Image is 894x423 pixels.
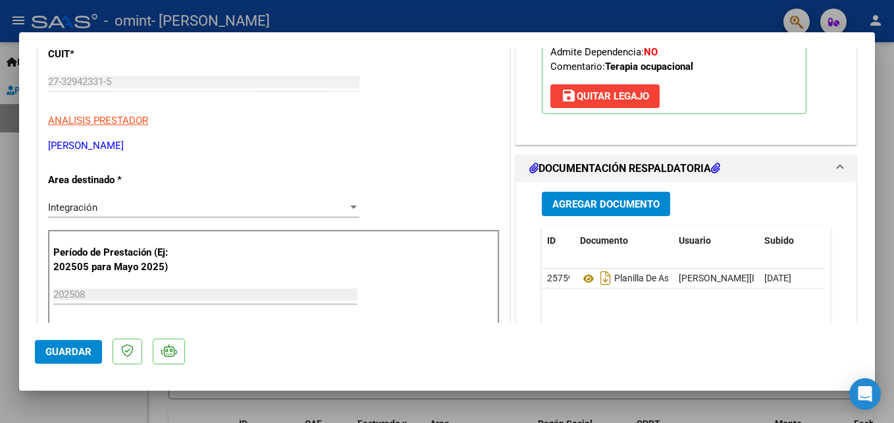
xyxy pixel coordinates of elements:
span: Comentario: [550,61,693,72]
strong: NO [644,46,658,58]
p: CUIT [48,47,184,62]
span: Guardar [45,346,92,358]
span: ID [547,235,556,246]
span: Agregar Documento [552,198,660,210]
button: Guardar [35,340,102,364]
span: Documento [580,235,628,246]
div: Open Intercom Messenger [849,378,881,410]
mat-icon: save [561,88,577,103]
p: [PERSON_NAME] [48,138,500,154]
h1: DOCUMENTACIÓN RESPALDATORIA [529,161,720,177]
datatable-header-cell: Subido [759,227,825,255]
span: Planilla De Asistencia [580,273,700,284]
p: Area destinado * [48,173,184,188]
datatable-header-cell: ID [542,227,575,255]
p: Período de Prestación (Ej: 202505 para Mayo 2025) [53,245,186,275]
datatable-header-cell: Documento [575,227,673,255]
i: Descargar documento [597,268,614,289]
span: 25759 [547,273,573,283]
span: Usuario [679,235,711,246]
datatable-header-cell: Usuario [673,227,759,255]
button: Quitar Legajo [550,84,660,108]
span: [DATE] [764,273,791,283]
strong: Terapia ocupacional [605,61,693,72]
span: ANALISIS PRESTADOR [48,115,148,127]
datatable-header-cell: Acción [825,227,891,255]
button: Agregar Documento [542,192,670,216]
span: Quitar Legajo [561,90,649,102]
span: Integración [48,202,97,213]
mat-expansion-panel-header: DOCUMENTACIÓN RESPALDATORIA [516,155,856,182]
span: Subido [764,235,794,246]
